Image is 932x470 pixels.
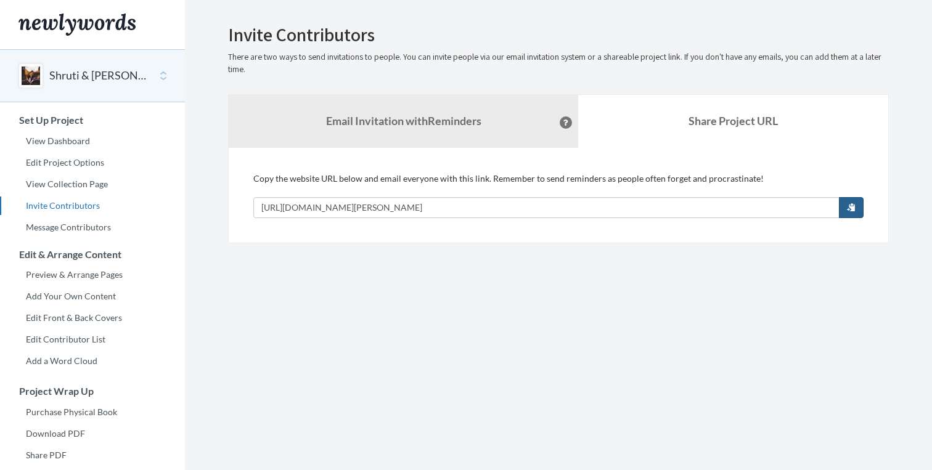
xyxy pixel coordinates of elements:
[18,14,136,36] img: Newlywords logo
[1,115,185,126] h3: Set Up Project
[228,25,889,45] h2: Invite Contributors
[26,9,70,20] span: Support
[1,249,185,260] h3: Edit & Arrange Content
[253,172,864,218] div: Copy the website URL below and email everyone with this link. Remember to send reminders as peopl...
[689,114,778,128] b: Share Project URL
[49,68,149,84] button: Shruti & [PERSON_NAME]'s Wedding
[326,114,481,128] strong: Email Invitation with Reminders
[228,51,889,76] p: There are two ways to send invitations to people. You can invite people via our email invitation ...
[1,386,185,397] h3: Project Wrap Up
